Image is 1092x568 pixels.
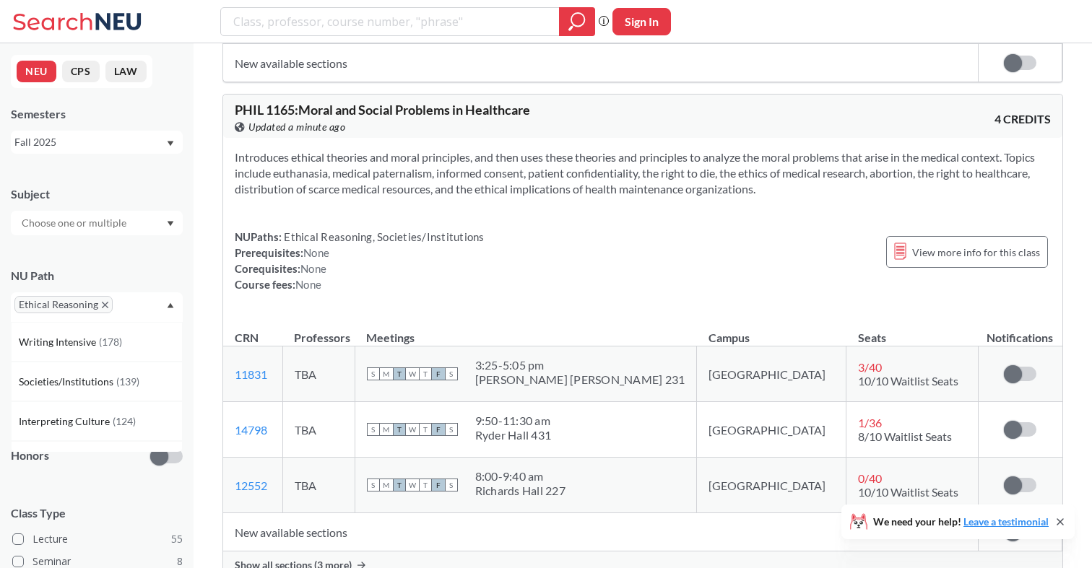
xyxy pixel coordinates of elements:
button: CPS [62,61,100,82]
span: ( 124 ) [113,415,136,427]
span: S [445,423,458,436]
label: Lecture [12,530,183,549]
span: Writing Intensive [19,334,99,350]
span: T [419,479,432,491]
div: Ethical ReasoningX to remove pillDropdown arrowWriting Intensive(178)Societies/Institutions(139)I... [11,292,183,322]
td: TBA [282,402,355,458]
input: Choose one or multiple [14,214,136,232]
span: Ethical ReasoningX to remove pill [14,296,113,313]
button: Sign In [612,8,671,35]
span: S [445,367,458,380]
span: ( 178 ) [99,336,122,348]
td: New available sections [223,513,978,551]
div: Ryder Hall 431 [475,428,552,442]
td: New available sections [223,44,978,82]
span: F [432,367,445,380]
span: M [380,479,393,491]
svg: X to remove pill [102,302,108,308]
span: W [406,367,419,380]
div: Fall 2025 [14,134,165,150]
a: 12552 [235,479,267,492]
div: CRN [235,330,259,346]
span: 10/10 Waitlist Seats [858,374,958,388]
div: Subject [11,186,183,202]
span: T [419,367,432,380]
td: TBA [282,346,355,402]
div: Fall 2025Dropdown arrow [11,131,183,154]
div: Dropdown arrow [11,211,183,235]
span: ( 139 ) [116,375,139,388]
button: NEU [17,61,56,82]
span: F [432,479,445,491]
div: 9:50 - 11:30 am [475,414,552,428]
svg: Dropdown arrow [167,302,174,308]
section: Introduces ethical theories and moral principles, and then uses these theories and principles to ... [235,149,1051,197]
span: 10/10 Waitlist Seats [858,485,958,499]
td: TBA [282,458,355,513]
a: 14798 [235,423,267,437]
span: None [300,262,326,275]
input: Class, professor, course number, "phrase" [232,9,549,34]
span: 8/10 Waitlist Seats [858,429,952,443]
span: View more info for this class [912,243,1040,261]
span: T [393,367,406,380]
div: [PERSON_NAME] [PERSON_NAME] 231 [475,372,685,387]
span: S [367,423,380,436]
th: Seats [846,315,979,346]
span: 0 / 40 [858,471,882,485]
td: [GEOGRAPHIC_DATA] [697,402,846,458]
span: W [406,479,419,491]
th: Campus [697,315,846,346]
div: Semesters [11,106,183,122]
span: Interpreting Culture [19,414,113,429]
span: Updated a minute ago [248,119,345,135]
div: 3:25 - 5:05 pm [475,358,685,372]
div: magnifying glass [559,7,595,36]
span: PHIL 1165 : Moral and Social Problems in Healthcare [235,102,530,118]
span: T [419,423,432,436]
span: T [393,479,406,491]
svg: Dropdown arrow [167,221,174,227]
span: 1 / 36 [858,416,882,429]
p: Honors [11,447,49,464]
span: M [380,367,393,380]
span: 3 / 40 [858,360,882,374]
div: Richards Hall 227 [475,484,565,498]
span: 55 [171,531,183,547]
span: S [367,479,380,491]
span: Societies/Institutions [19,374,116,390]
span: We need your help! [873,517,1049,527]
th: Notifications [978,315,1062,346]
th: Professors [282,315,355,346]
span: None [303,246,329,259]
th: Meetings [355,315,697,346]
td: [GEOGRAPHIC_DATA] [697,458,846,513]
span: Ethical Reasoning, Societies/Institutions [282,230,485,243]
span: W [406,423,419,436]
span: M [380,423,393,436]
a: 11831 [235,367,267,381]
span: T [393,423,406,436]
button: LAW [105,61,147,82]
svg: magnifying glass [568,12,586,32]
span: None [295,278,321,291]
td: [GEOGRAPHIC_DATA] [697,346,846,402]
a: Leave a testimonial [963,515,1049,528]
span: 4 CREDITS [994,111,1051,127]
div: NUPaths: Prerequisites: Corequisites: Course fees: [235,229,485,292]
div: 8:00 - 9:40 am [475,469,565,484]
span: S [367,367,380,380]
svg: Dropdown arrow [167,141,174,147]
span: S [445,479,458,491]
div: NU Path [11,268,183,284]
span: F [432,423,445,436]
span: Class Type [11,505,183,521]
